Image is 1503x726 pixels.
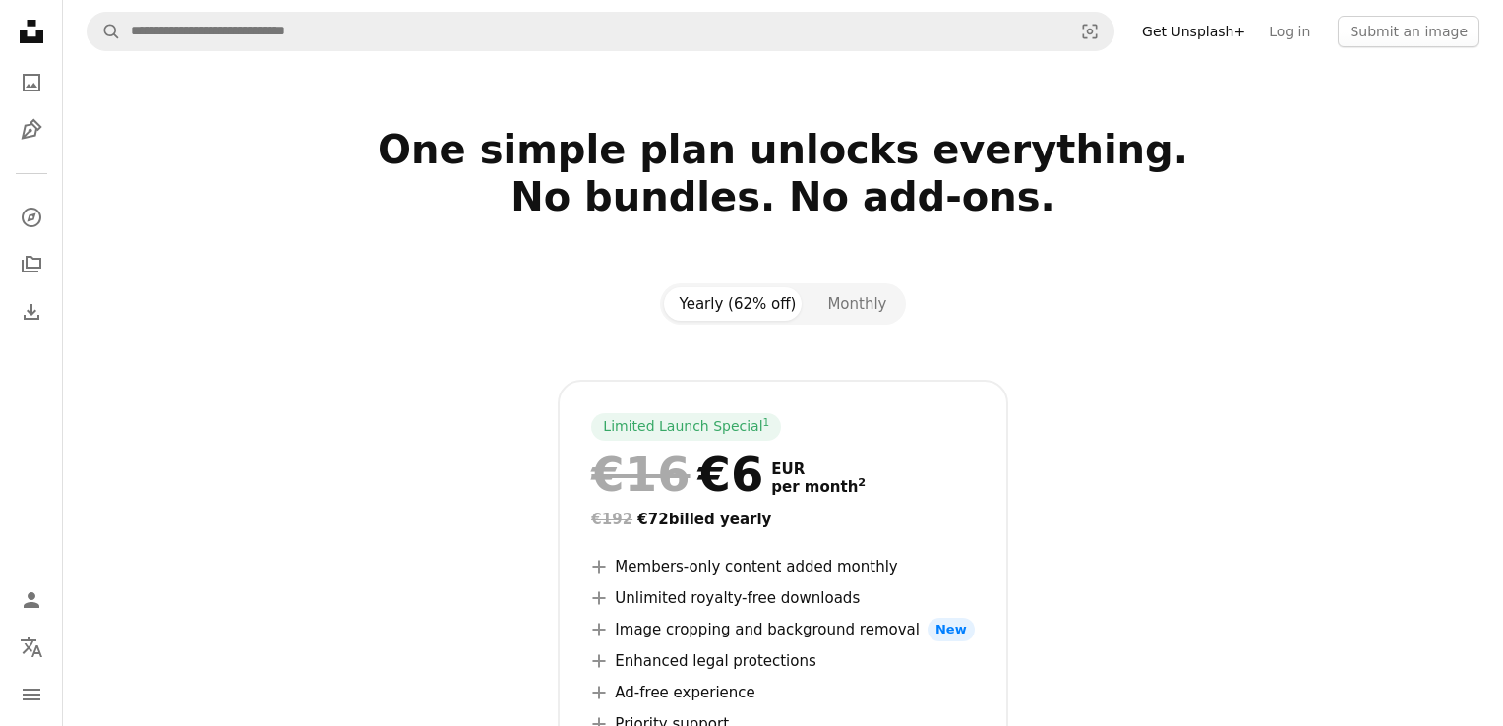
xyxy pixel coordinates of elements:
[1338,16,1479,47] button: Submit an image
[12,198,51,237] a: Explore
[771,478,866,496] span: per month
[858,476,866,489] sup: 2
[1130,16,1257,47] a: Get Unsplash+
[1066,13,1113,50] button: Visual search
[88,13,121,50] button: Search Unsplash
[591,413,781,441] div: Limited Launch Special
[591,649,974,673] li: Enhanced legal protections
[12,628,51,667] button: Language
[664,287,812,321] button: Yearly (62% off)
[12,110,51,150] a: Illustrations
[1257,16,1322,47] a: Log in
[12,675,51,714] button: Menu
[12,245,51,284] a: Collections
[591,681,974,704] li: Ad-free experience
[854,478,870,496] a: 2
[591,618,974,641] li: Image cropping and background removal
[591,511,632,528] span: €192
[12,63,51,102] a: Photos
[12,12,51,55] a: Home — Unsplash
[591,586,974,610] li: Unlimited royalty-free downloads
[146,126,1420,268] h2: One simple plan unlocks everything. No bundles. No add-ons.
[591,449,763,500] div: €6
[771,460,866,478] span: EUR
[759,417,774,437] a: 1
[591,449,690,500] span: €16
[591,555,974,578] li: Members-only content added monthly
[12,292,51,332] a: Download History
[591,508,974,531] div: €72 billed yearly
[812,287,902,321] button: Monthly
[763,416,770,428] sup: 1
[87,12,1114,51] form: Find visuals sitewide
[12,580,51,620] a: Log in / Sign up
[928,618,975,641] span: New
